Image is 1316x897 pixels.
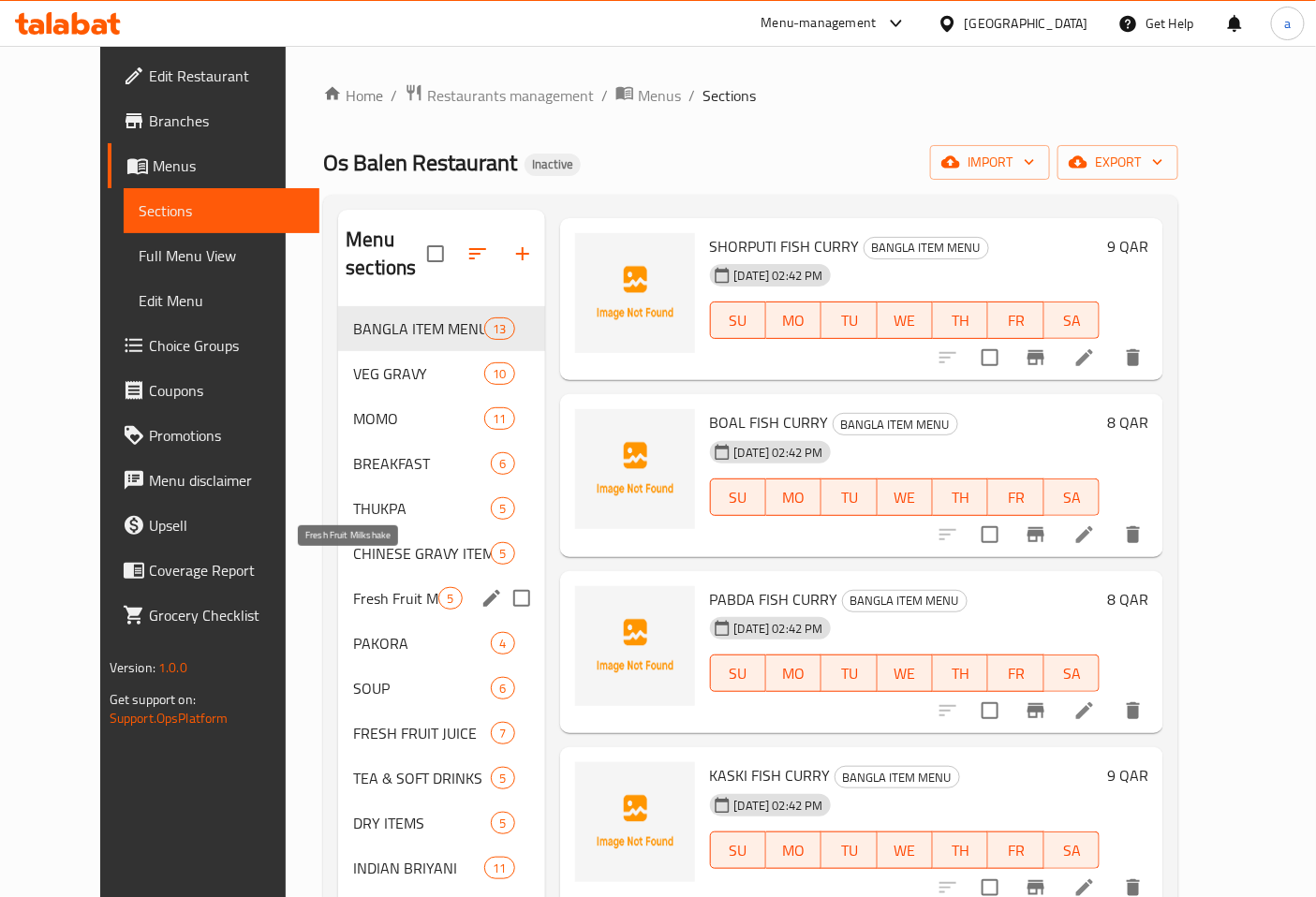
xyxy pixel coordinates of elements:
h6: 8 QAR [1107,586,1148,612]
span: Select to update [970,338,1010,377]
span: Restaurants management [427,84,594,107]
span: Choice Groups [149,334,305,357]
span: Os Balen Restaurant [323,141,517,184]
span: SA [1052,307,1092,334]
a: Edit menu item [1073,346,1096,369]
div: [GEOGRAPHIC_DATA] [965,13,1088,34]
button: SU [710,478,766,516]
h6: 8 QAR [1107,409,1148,435]
span: 13 [485,320,513,338]
span: [DATE] 02:42 PM [727,267,831,285]
a: Menus [108,143,320,188]
span: TH [940,307,981,334]
span: WE [885,484,925,511]
div: VEG GRAVY10 [338,351,544,396]
span: SU [718,837,759,864]
div: Fresh Fruit Milkshake5edit [338,576,544,621]
span: Version: [110,655,155,680]
span: PAKORA [353,632,491,654]
span: export [1072,151,1163,174]
span: TH [940,484,981,511]
button: SU [710,831,766,869]
button: MO [766,478,821,516]
span: TU [829,837,869,864]
button: FR [988,301,1043,339]
span: 6 [492,455,513,473]
button: TH [933,831,988,869]
span: PABDA FISH CURRY [710,585,838,613]
button: export [1057,145,1178,180]
a: Support.OpsPlatform [110,706,229,730]
span: KASKI FISH CURRY [710,761,831,789]
button: TH [933,654,988,692]
span: MO [774,307,814,334]
button: TH [933,301,988,339]
button: SA [1044,654,1100,692]
div: items [491,542,514,565]
a: Menu disclaimer [108,458,320,503]
button: Branch-specific-item [1013,335,1058,380]
span: Sort sections [455,231,500,276]
span: TEA & SOFT DRINKS [353,767,491,789]
button: SA [1044,831,1100,869]
li: / [601,84,608,107]
div: items [491,767,514,789]
a: Choice Groups [108,323,320,368]
a: Restaurants management [405,83,594,108]
span: TU [829,307,869,334]
span: FRESH FRUIT JUICE [353,722,491,744]
span: Fresh Fruit Milkshake [353,587,438,610]
span: Sections [702,84,756,107]
span: MOMO [353,407,484,430]
button: MO [766,654,821,692]
div: DRY ITEMS5 [338,801,544,846]
a: Promotions [108,413,320,458]
span: INDIAN BRIYANI [353,857,484,879]
div: items [491,677,514,699]
button: TU [821,654,877,692]
span: [DATE] 02:42 PM [727,620,831,638]
span: Edit Restaurant [149,65,305,87]
span: [DATE] 02:42 PM [727,444,831,462]
button: MO [766,831,821,869]
span: Edit Menu [139,289,305,312]
span: Full Menu View [139,244,305,267]
span: CHINESE GRAVY ITEMS [353,542,491,565]
span: VEG GRAVY [353,362,484,385]
span: 10 [485,365,513,383]
button: WE [878,301,933,339]
a: Menus [615,83,681,108]
div: BANGLA ITEM MENU13 [338,306,544,351]
button: MO [766,301,821,339]
span: Select to update [970,515,1010,554]
div: BANGLA ITEM MENU [864,237,989,259]
div: BANGLA ITEM MENU [833,413,958,435]
span: BANGLA ITEM MENU [834,414,957,435]
span: SOUP [353,677,491,699]
span: Coverage Report [149,559,305,581]
h6: 9 QAR [1107,233,1148,259]
span: FR [996,660,1036,687]
span: BANGLA ITEM MENU [843,590,967,611]
span: TU [829,484,869,511]
span: 4 [492,635,513,653]
span: 5 [492,815,513,832]
div: items [491,812,514,834]
button: SA [1044,301,1100,339]
button: import [930,145,1050,180]
span: 5 [492,770,513,787]
span: Upsell [149,514,305,537]
div: BREAKFAST6 [338,441,544,486]
span: THUKPA [353,497,491,520]
div: items [491,722,514,744]
span: Menus [153,154,305,177]
span: 7 [492,725,513,743]
span: Select all sections [416,234,455,273]
div: TEA & SOFT DRINKS5 [338,756,544,801]
span: TH [940,837,981,864]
